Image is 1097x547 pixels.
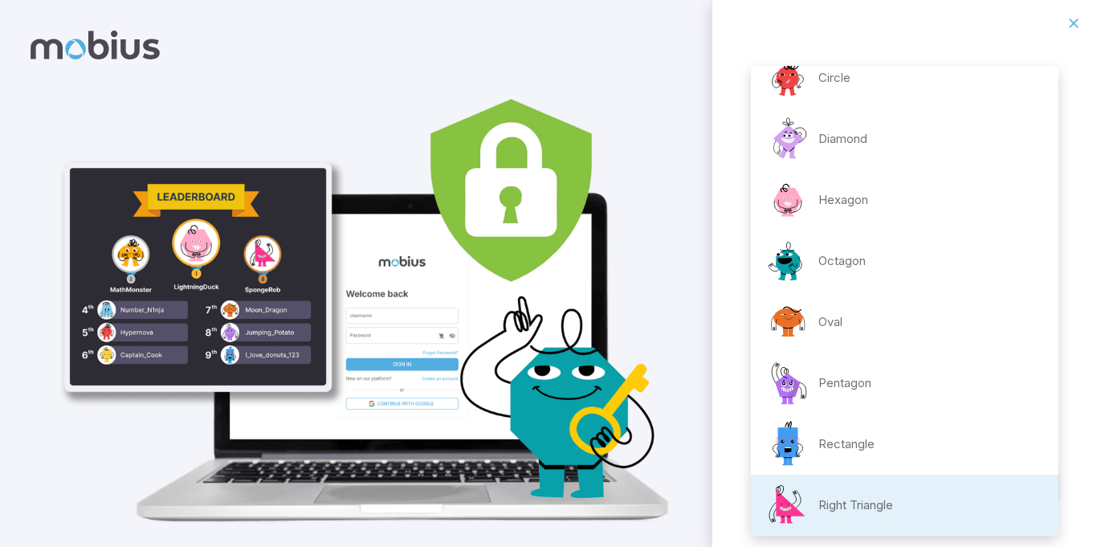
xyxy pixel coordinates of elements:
p: Octagon [818,252,866,270]
p: Rectangle [818,435,875,453]
img: circle.svg [764,54,812,102]
p: Diamond [818,130,867,148]
p: Hexagon [818,191,868,209]
img: rectangle.svg [764,420,812,468]
p: Oval [818,313,842,331]
p: Circle [818,69,850,87]
img: right-triangle.svg [764,481,812,529]
p: Right Triangle [818,496,893,514]
img: hexagon.svg [764,176,812,224]
p: Pentagon [818,374,871,392]
img: pentagon.svg [764,359,812,407]
img: diamond.svg [764,115,812,163]
img: octagon.svg [764,237,812,285]
img: oval.svg [764,298,812,346]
